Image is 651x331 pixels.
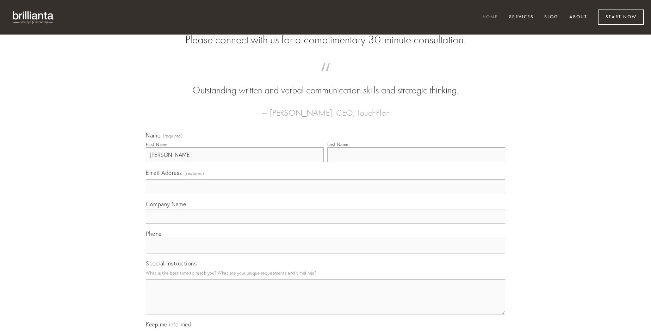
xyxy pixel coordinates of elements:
a: About [565,12,592,23]
span: Company Name [146,201,186,208]
div: Last Name [327,142,348,147]
span: “ [157,70,494,84]
div: First Name [146,142,167,147]
a: Services [504,12,538,23]
span: Name [146,132,160,139]
figcaption: — [PERSON_NAME], CEO, TouchPlan [157,97,494,120]
span: (required) [185,168,204,178]
blockquote: Outstanding written and verbal communication skills and strategic thinking. [157,70,494,97]
span: Special Instructions [146,260,197,267]
img: brillianta - research, strategy, marketing [7,7,60,27]
p: What is the best time to reach you? What are your unique requirements and timelines? [146,268,505,278]
span: Email Address [146,169,182,176]
h2: Please connect with us for a complimentary 30-minute consultation. [146,33,505,47]
a: Blog [540,12,563,23]
a: Start Now [598,10,644,25]
a: Home [478,12,503,23]
span: Phone [146,230,162,237]
span: (required) [163,134,182,138]
span: Keep me informed [146,321,191,328]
